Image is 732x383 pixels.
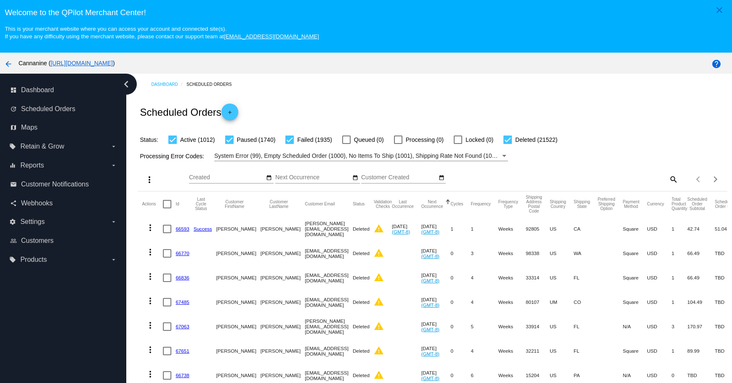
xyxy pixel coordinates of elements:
span: Deleted [353,226,370,231]
mat-cell: 1 [672,266,687,290]
span: Reports [20,162,44,169]
span: Deleted (21522) [515,135,557,145]
button: Change sorting for CurrencyIso [647,202,664,207]
mat-cell: N/A [623,314,647,339]
mat-cell: [PERSON_NAME] [261,217,305,241]
i: share [10,200,17,207]
mat-cell: 5 [471,314,498,339]
span: Status: [140,136,158,143]
mat-cell: USD [647,241,672,266]
mat-icon: help [711,59,721,69]
mat-cell: Square [623,241,647,266]
i: email [10,181,17,188]
i: map [10,124,17,131]
i: chevron_left [120,77,133,91]
mat-header-cell: Actions [142,191,163,217]
mat-cell: 1 [450,217,471,241]
span: Locked (0) [466,135,493,145]
mat-cell: 1 [471,217,498,241]
mat-icon: more_vert [145,296,155,306]
a: (GMT-8) [421,229,439,234]
a: dashboard Dashboard [10,83,117,97]
mat-cell: [DATE] [421,290,451,314]
a: [EMAIL_ADDRESS][DOMAIN_NAME] [224,33,319,40]
mat-icon: more_vert [145,320,155,330]
mat-icon: date_range [352,175,358,181]
mat-cell: 1 [672,217,687,241]
mat-cell: US [550,217,574,241]
mat-icon: more_vert [145,369,155,379]
a: share Webhooks [10,197,117,210]
i: arrow_drop_down [110,218,117,225]
button: Change sorting for ShippingCountry [550,199,566,209]
mat-cell: [PERSON_NAME] [261,241,305,266]
button: Change sorting for FrequencyType [498,199,518,209]
button: Change sorting for NextOccurrenceUtc [421,199,443,209]
mat-icon: warning [374,297,384,307]
mat-icon: more_vert [145,223,155,233]
span: Queued (0) [354,135,384,145]
mat-icon: warning [374,272,384,282]
span: Deleted [353,250,370,256]
mat-cell: USD [647,339,672,363]
mat-icon: arrow_back [3,59,13,69]
mat-cell: FL [574,314,598,339]
a: 66593 [176,226,189,231]
mat-cell: 3 [672,314,687,339]
mat-cell: [EMAIL_ADDRESS][DOMAIN_NAME] [305,241,353,266]
span: Deleted [353,275,370,280]
mat-cell: [DATE] [421,266,451,290]
span: Cannanine ( ) [19,60,115,66]
a: (GMT-8) [421,327,439,332]
mat-icon: date_range [266,175,272,181]
mat-cell: [PERSON_NAME] [216,314,261,339]
mat-cell: Square [623,339,647,363]
h3: Welcome to the QPilot Merchant Center! [5,8,727,17]
mat-cell: CO [574,290,598,314]
a: (GMT-8) [421,278,439,283]
mat-cell: [PERSON_NAME][EMAIL_ADDRESS][DOMAIN_NAME] [305,314,353,339]
a: 66836 [176,275,189,280]
a: (GMT-8) [421,375,439,381]
span: Deleted [353,348,370,354]
span: Active (1012) [180,135,215,145]
a: people_outline Customers [10,234,117,247]
a: 67063 [176,324,189,329]
mat-cell: Weeks [498,266,526,290]
span: Deleted [353,324,370,329]
mat-cell: Weeks [498,339,526,363]
mat-cell: FL [574,339,598,363]
mat-cell: 0 [450,241,471,266]
mat-cell: 104.49 [687,290,715,314]
mat-cell: Square [623,217,647,241]
button: Change sorting for LastOccurrenceUtc [392,199,414,209]
i: arrow_drop_down [110,256,117,263]
mat-icon: more_vert [144,175,154,185]
a: Success [194,226,212,231]
mat-cell: USD [647,290,672,314]
span: Failed (1935) [297,135,332,145]
mat-cell: 33914 [526,314,550,339]
button: Change sorting for CustomerEmail [305,202,335,207]
a: map Maps [10,121,117,134]
mat-cell: 32211 [526,339,550,363]
span: Processing (0) [406,135,444,145]
mat-cell: US [550,266,574,290]
mat-header-cell: Validation Checks [374,191,392,217]
mat-cell: US [550,339,574,363]
mat-cell: 0 [450,290,471,314]
i: equalizer [9,162,16,169]
mat-cell: 98338 [526,241,550,266]
mat-cell: USD [647,314,672,339]
mat-cell: [EMAIL_ADDRESS][DOMAIN_NAME] [305,339,353,363]
input: Customer Created [361,174,437,181]
mat-cell: [PERSON_NAME] [216,339,261,363]
i: dashboard [10,87,17,93]
a: (GMT-8) [421,253,439,259]
mat-cell: 170.97 [687,314,715,339]
mat-cell: [PERSON_NAME] [216,290,261,314]
span: Paused (1740) [237,135,276,145]
button: Change sorting for ShippingPostcode [526,195,542,213]
mat-cell: CA [574,217,598,241]
mat-cell: 4 [471,290,498,314]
